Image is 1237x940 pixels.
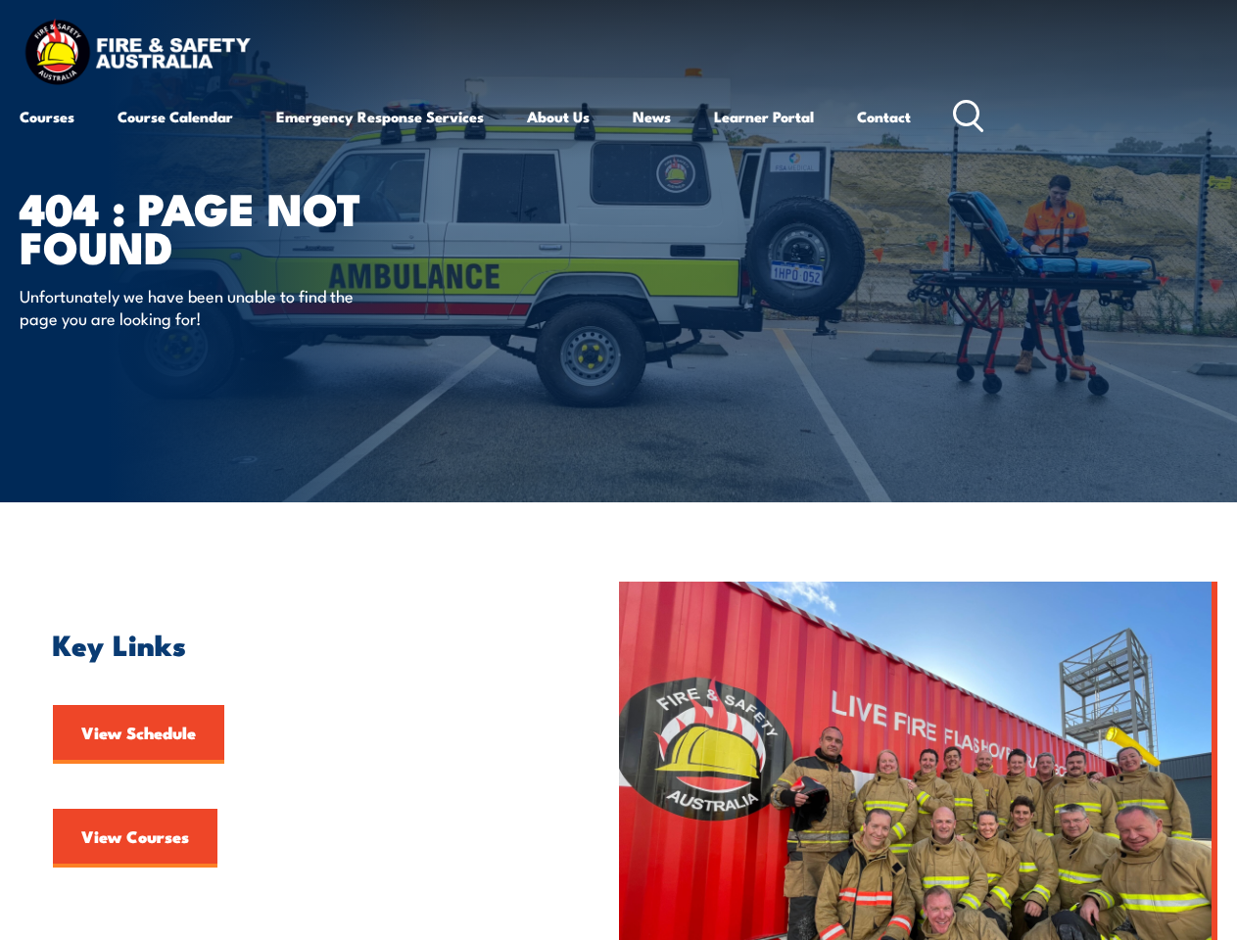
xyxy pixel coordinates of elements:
[857,93,911,140] a: Contact
[118,93,233,140] a: Course Calendar
[20,93,74,140] a: Courses
[53,705,224,764] a: View Schedule
[20,188,503,264] h1: 404 : Page Not Found
[20,284,377,330] p: Unfortunately we have been unable to find the page you are looking for!
[53,809,217,868] a: View Courses
[276,93,484,140] a: Emergency Response Services
[527,93,590,140] a: About Us
[53,631,590,656] h2: Key Links
[714,93,814,140] a: Learner Portal
[633,93,671,140] a: News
